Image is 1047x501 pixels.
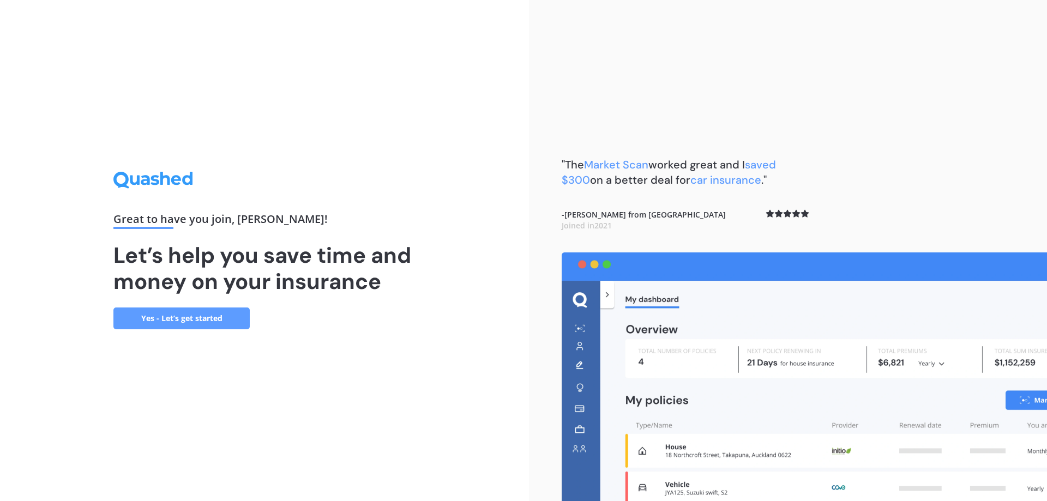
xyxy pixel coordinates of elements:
span: Joined in 2021 [562,220,612,231]
span: car insurance [690,173,761,187]
h1: Let’s help you save time and money on your insurance [113,242,416,294]
span: saved $300 [562,158,776,187]
div: Great to have you join , [PERSON_NAME] ! [113,214,416,229]
a: Yes - Let’s get started [113,307,250,329]
img: dashboard.webp [562,252,1047,501]
b: "The worked great and I on a better deal for ." [562,158,776,187]
b: - [PERSON_NAME] from [GEOGRAPHIC_DATA] [562,209,726,231]
span: Market Scan [584,158,648,172]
